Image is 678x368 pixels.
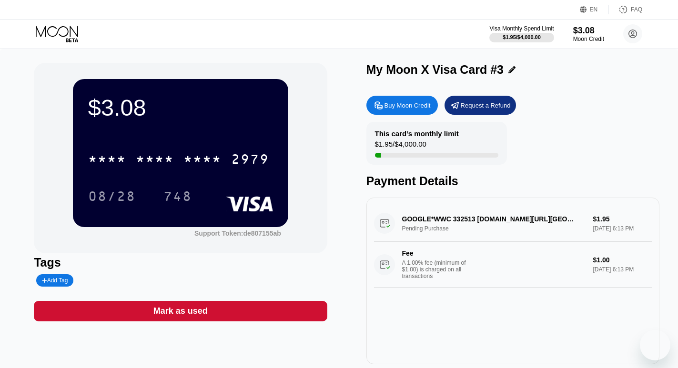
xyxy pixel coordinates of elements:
div: $3.08 [573,26,604,36]
div: Request a Refund [445,96,516,115]
div: 08/28 [88,190,136,205]
div: 748 [156,184,199,208]
div: Add Tag [42,277,68,284]
div: Tags [34,256,327,269]
div: Mark as used [34,301,327,321]
div: EN [580,5,609,14]
div: Fee [402,249,469,257]
div: Mark as used [153,306,208,317]
div: Buy Moon Credit [366,96,438,115]
div: 08/28 [81,184,143,208]
div: A 1.00% fee (minimum of $1.00) is charged on all transactions [402,259,474,279]
div: 2979 [231,153,269,168]
div: $3.08Moon Credit [573,26,604,42]
div: $1.95 / $4,000.00 [375,140,426,153]
div: $1.00 [593,256,652,264]
div: Buy Moon Credit [385,101,431,109]
div: Moon Credit [573,36,604,42]
div: FeeA 1.00% fee (minimum of $1.00) is charged on all transactions$1.00[DATE] 6:13 PM [374,242,652,288]
div: Request a Refund [461,101,511,109]
div: Visa Monthly Spend Limit$1.95/$4,000.00 [489,25,554,42]
div: Support Token:de807155ab [194,229,281,237]
div: My Moon X Visa Card #3 [366,63,504,77]
div: $3.08 [88,94,273,121]
div: Add Tag [36,274,73,287]
div: Support Token: de807155ab [194,229,281,237]
div: 748 [163,190,192,205]
div: Payment Details [366,174,659,188]
div: This card’s monthly limit [375,129,459,138]
iframe: Nút để khởi chạy cửa sổ nhắn tin [640,330,670,360]
div: FAQ [609,5,642,14]
div: $1.95 / $4,000.00 [503,34,541,40]
div: Visa Monthly Spend Limit [489,25,554,32]
div: EN [590,6,598,13]
div: [DATE] 6:13 PM [593,266,652,273]
div: FAQ [631,6,642,13]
